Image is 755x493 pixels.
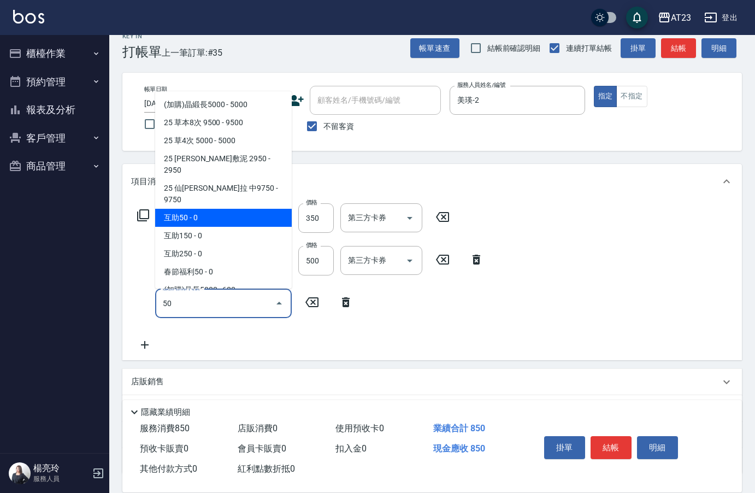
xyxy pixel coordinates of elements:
button: 指定 [594,86,617,107]
p: 服務人員 [33,474,89,484]
button: Choose date, selected date is 2025-09-06 [259,91,286,117]
label: 價格 [306,241,317,249]
span: 上一筆訂單:#35 [162,46,223,60]
span: (加購)晶長5000 - 600 [155,281,292,299]
span: 服務消費 850 [140,423,190,433]
button: 掛單 [621,38,656,58]
button: 明細 [637,436,678,459]
span: 使用預收卡 0 [335,423,384,433]
span: 預收卡販賣 0 [140,443,188,454]
p: 店販銷售 [131,376,164,388]
button: 報表及分析 [4,96,105,124]
span: (加購)晶緞長5000 - 5000 [155,96,292,114]
span: 其他付款方式 0 [140,463,197,474]
h5: 楊亮玲 [33,463,89,474]
button: 商品管理 [4,152,105,180]
button: 預約管理 [4,68,105,96]
span: 互助50 - 0 [155,209,292,227]
span: 店販消費 0 [238,423,278,433]
button: 結帳 [591,436,632,459]
span: 連續打單結帳 [566,43,612,54]
button: 掛單 [544,436,585,459]
span: 紅利點數折抵 0 [238,463,295,474]
span: 會員卡販賣 0 [238,443,286,454]
h3: 打帳單 [122,44,162,60]
span: 25 [PERSON_NAME]敷泥 2950 - 2950 [155,150,292,179]
span: 不留客資 [323,121,354,132]
span: 25 草本8次 9500 - 9500 [155,114,292,132]
label: 價格 [306,198,317,207]
button: AT23 [653,7,695,29]
button: 帳單速查 [410,38,459,58]
h2: Key In [122,33,162,40]
img: Logo [13,10,44,24]
button: 登出 [700,8,742,28]
button: 櫃檯作業 [4,39,105,68]
img: Person [9,462,31,484]
div: 項目消費 [122,164,742,199]
span: 互助250 - 0 [155,245,292,263]
span: 結帳前確認明細 [487,43,541,54]
button: 不指定 [616,86,647,107]
span: 25 草4次 5000 - 5000 [155,132,292,150]
span: 扣入金 0 [335,443,367,454]
span: 現金應收 850 [433,443,485,454]
button: 結帳 [661,38,696,58]
button: Open [401,252,418,269]
div: 店販銷售 [122,369,742,395]
label: 服務人員姓名/編號 [457,81,505,89]
button: Close [270,295,288,312]
p: 項目消費 [131,176,164,187]
div: AT23 [671,11,691,25]
span: 春節福利50 - 0 [155,263,292,281]
button: Open [401,209,418,227]
span: 互助150 - 0 [155,227,292,245]
div: 預收卡販賣 [122,395,742,421]
p: 隱藏業績明細 [141,407,190,418]
input: YYYY/MM/DD hh:mm [144,95,255,113]
button: 明細 [701,38,736,58]
button: save [626,7,648,28]
span: 25 仙[PERSON_NAME]拉 中9750 - 9750 [155,179,292,209]
label: 帳單日期 [144,85,167,93]
span: 業績合計 850 [433,423,485,433]
button: 客戶管理 [4,124,105,152]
